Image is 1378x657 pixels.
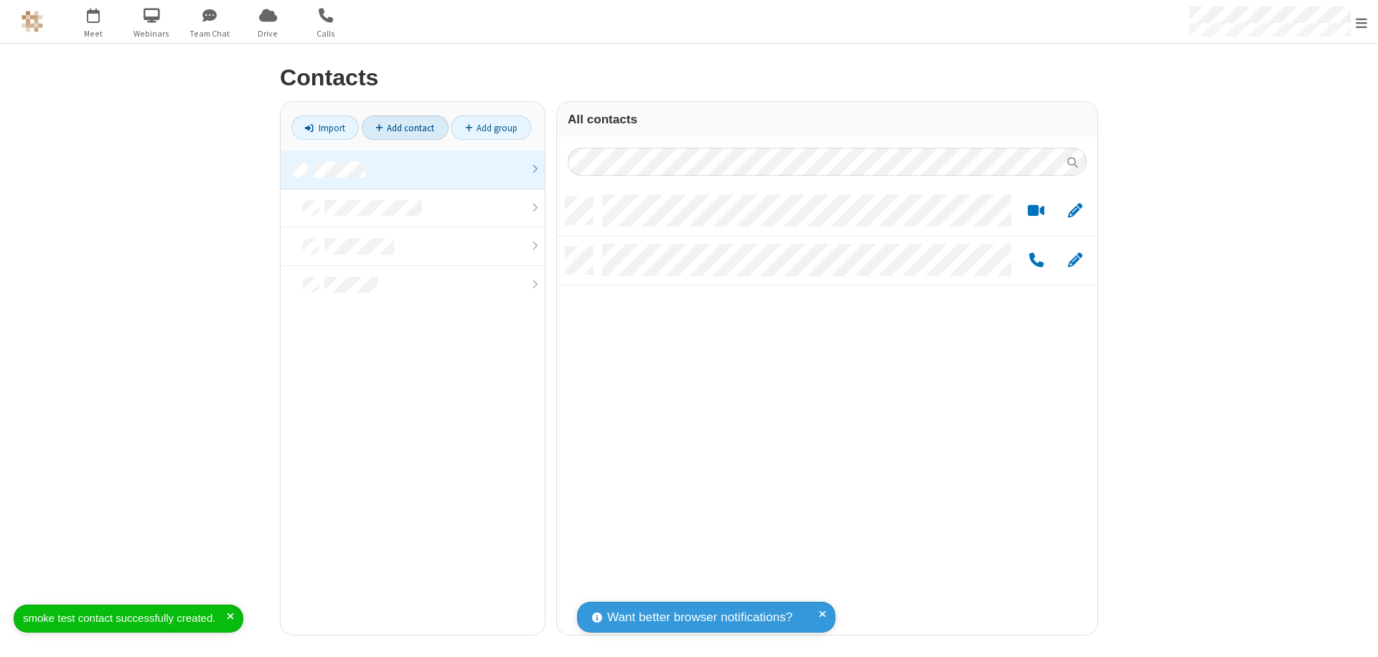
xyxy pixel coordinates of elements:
span: Team Chat [183,27,237,40]
a: Import [291,115,359,140]
div: smoke test contact successfully created. [23,610,227,627]
a: Add group [451,115,531,140]
a: Add contact [362,115,449,140]
span: Want better browser notifications? [607,608,792,627]
span: Meet [67,27,121,40]
button: Call by phone [1022,252,1050,270]
span: Drive [241,27,295,40]
button: Start a video meeting [1022,202,1050,220]
img: QA Selenium DO NOT DELETE OR CHANGE [22,11,43,32]
h3: All contacts [568,113,1087,126]
div: grid [557,186,1097,635]
button: Edit [1061,202,1089,220]
h2: Contacts [280,65,1098,90]
span: Calls [299,27,353,40]
span: Webinars [125,27,179,40]
button: Edit [1061,252,1089,270]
